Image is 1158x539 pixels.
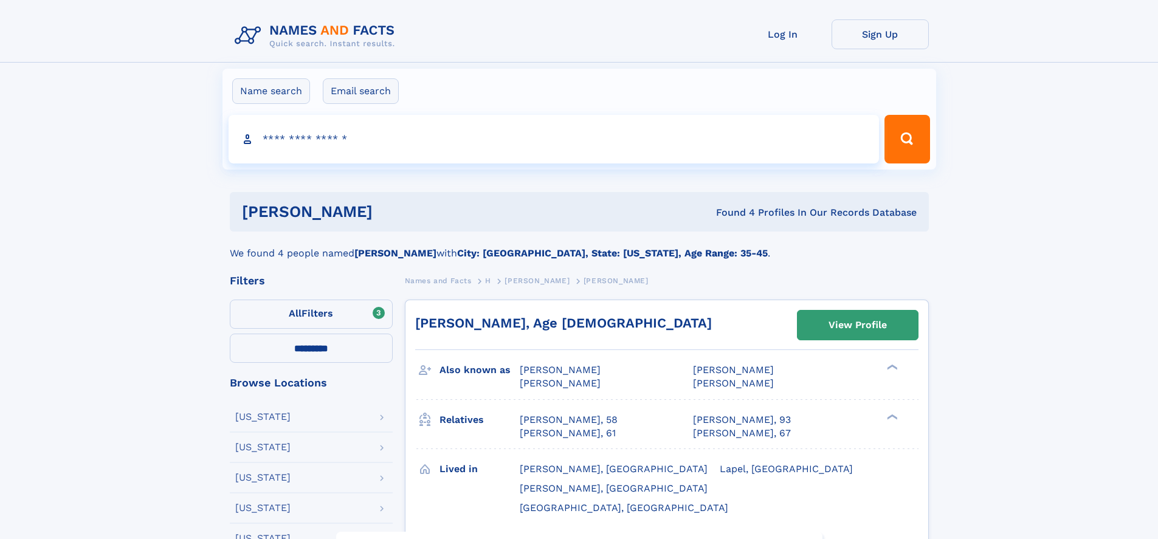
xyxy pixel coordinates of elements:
[520,463,708,475] span: [PERSON_NAME], [GEOGRAPHIC_DATA]
[485,276,491,285] span: H
[520,364,601,376] span: [PERSON_NAME]
[439,459,520,479] h3: Lived in
[884,413,898,421] div: ❯
[693,377,774,389] span: [PERSON_NAME]
[230,377,393,388] div: Browse Locations
[832,19,929,49] a: Sign Up
[884,363,898,371] div: ❯
[693,427,791,440] a: [PERSON_NAME], 67
[693,364,774,376] span: [PERSON_NAME]
[230,300,393,329] label: Filters
[439,410,520,430] h3: Relatives
[242,204,545,219] h1: [PERSON_NAME]
[230,232,929,261] div: We found 4 people named with .
[734,19,832,49] a: Log In
[354,247,436,259] b: [PERSON_NAME]
[323,78,399,104] label: Email search
[235,503,291,513] div: [US_STATE]
[289,307,302,319] span: All
[884,115,929,163] button: Search Button
[520,377,601,389] span: [PERSON_NAME]
[235,473,291,482] div: [US_STATE]
[235,442,291,452] div: [US_STATE]
[829,311,887,339] div: View Profile
[230,275,393,286] div: Filters
[457,247,768,259] b: City: [GEOGRAPHIC_DATA], State: [US_STATE], Age Range: 35-45
[720,463,853,475] span: Lapel, [GEOGRAPHIC_DATA]
[439,360,520,380] h3: Also known as
[415,315,712,331] a: [PERSON_NAME], Age [DEMOGRAPHIC_DATA]
[485,273,491,288] a: H
[520,413,618,427] a: [PERSON_NAME], 58
[232,78,310,104] label: Name search
[235,412,291,422] div: [US_STATE]
[505,276,570,285] span: [PERSON_NAME]
[520,502,728,513] span: [GEOGRAPHIC_DATA], [GEOGRAPHIC_DATA]
[230,19,405,52] img: Logo Names and Facts
[405,273,472,288] a: Names and Facts
[544,206,917,219] div: Found 4 Profiles In Our Records Database
[520,427,616,440] a: [PERSON_NAME], 61
[693,413,791,427] a: [PERSON_NAME], 93
[584,276,649,285] span: [PERSON_NAME]
[505,273,570,288] a: [PERSON_NAME]
[798,311,918,340] a: View Profile
[229,115,880,163] input: search input
[520,482,708,494] span: [PERSON_NAME], [GEOGRAPHIC_DATA]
